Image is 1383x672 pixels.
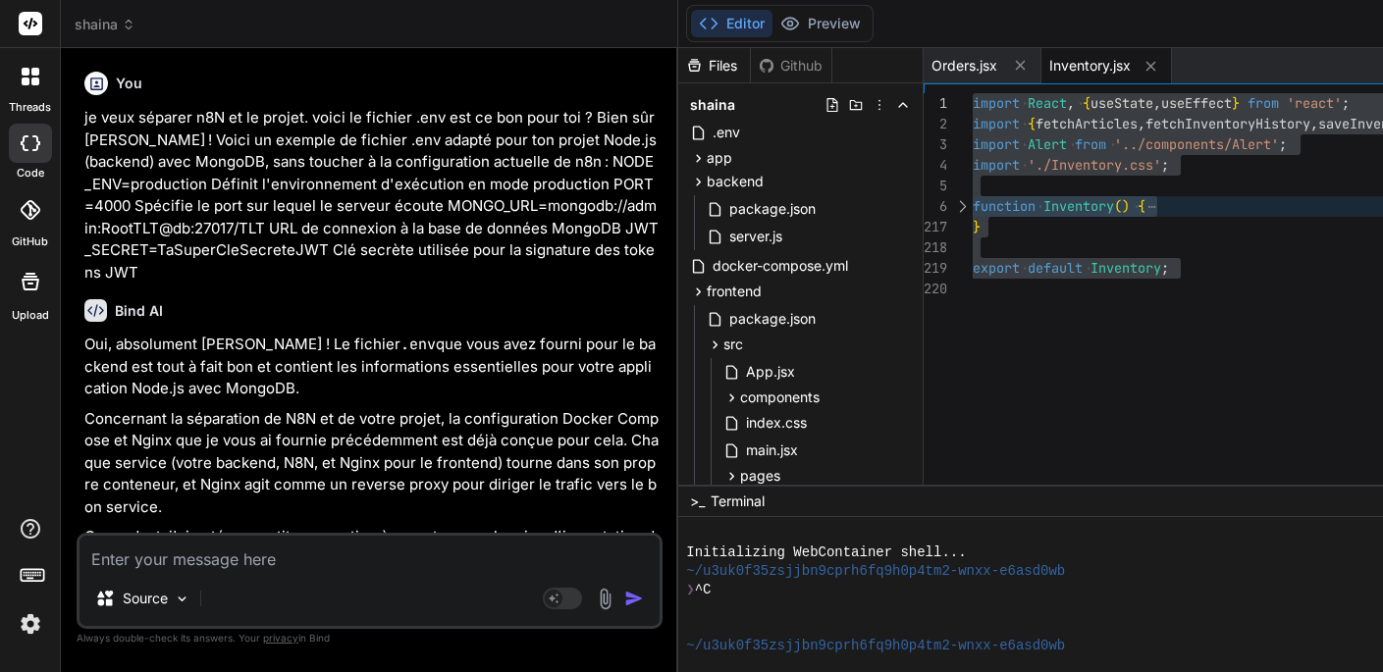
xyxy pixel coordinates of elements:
[924,176,947,196] div: 5
[924,217,947,237] div: 217
[1114,197,1122,215] span: (
[727,197,818,221] span: package.json
[691,10,772,37] button: Editor
[1028,115,1036,132] span: {
[931,56,997,76] span: Orders.jsx
[84,107,659,284] p: je veux séparer n8N et le projet. voici le fichier .env est ce bon pour toi ? Bien sûr [PERSON_NA...
[1122,197,1130,215] span: )
[1248,94,1279,112] span: from
[707,282,762,301] span: frontend
[727,307,818,331] span: package.json
[744,439,800,462] span: main.jsx
[1028,156,1161,174] span: './Inventory.css'
[924,279,947,299] div: 220
[116,74,142,93] h6: You
[84,526,659,614] p: Cependant, j'ai noté une petite correction à apporter aux chemins d'importation dans vos fichiers...
[75,15,135,34] span: shaina
[17,165,44,181] label: code
[924,237,947,258] div: 218
[740,388,820,407] span: components
[973,94,1020,112] span: import
[924,114,947,134] div: 2
[973,259,1020,277] span: export
[740,466,780,486] span: pages
[77,629,663,647] p: Always double-check its answers. Your in Bind
[14,607,47,641] img: settings
[707,148,732,168] span: app
[1279,135,1287,153] span: ;
[711,121,742,144] span: .env
[744,360,797,384] span: App.jsx
[1090,259,1161,277] span: Inventory
[1138,115,1145,132] span: ,
[695,581,712,599] span: ^C
[924,258,947,279] div: 219
[12,233,48,250] label: GitHub
[924,93,947,114] div: 1
[924,134,947,155] div: 3
[751,56,831,76] div: Github
[1161,156,1169,174] span: ;
[624,589,644,608] img: icon
[711,491,765,511] span: Terminal
[123,589,168,608] p: Source
[1138,197,1145,215] span: {
[84,408,659,519] p: Concernant la séparation de N8N et de votre projet, la configuration Docker Compose et Nginx que ...
[1036,115,1138,132] span: fetchArticles
[1310,115,1318,132] span: ,
[690,491,705,511] span: >_
[12,307,49,324] label: Upload
[174,591,190,607] img: Pick Models
[1075,135,1106,153] span: from
[1342,94,1350,112] span: ;
[1232,94,1240,112] span: }
[1083,94,1090,112] span: {
[1114,135,1279,153] span: '../components/Alert'
[678,56,750,76] div: Files
[1287,94,1342,112] span: 'react'
[686,562,1065,581] span: ~/u3uk0f35zsjjbn9cprh6fq9h0p4tm2-wnxx-e6asd0wb
[686,543,966,562] span: Initializing WebContainer shell...
[973,218,981,235] span: }
[686,581,694,599] span: ❯
[9,99,51,116] label: threads
[949,196,975,217] div: Click to expand the range.
[924,196,947,217] div: 6
[1043,197,1114,215] span: Inventory
[594,588,616,610] img: attachment
[924,155,947,176] div: 4
[707,172,764,191] span: backend
[772,10,869,37] button: Preview
[1049,56,1131,76] span: Inventory.jsx
[400,335,436,354] code: .env
[1028,94,1067,112] span: React
[1028,135,1067,153] span: Alert
[1145,115,1310,132] span: fetchInventoryHistory
[1028,259,1083,277] span: default
[686,637,1065,655] span: ~/u3uk0f35zsjjbn9cprh6fq9h0p4tm2-wnxx-e6asd0wb
[115,301,163,321] h6: Bind AI
[1153,94,1161,112] span: ,
[723,335,743,354] span: src
[1067,94,1075,112] span: ,
[727,225,784,248] span: server.js
[84,334,659,400] p: Oui, absolument [PERSON_NAME] ! Le fichier que vous avez fourni pour le backend est tout à fait b...
[263,632,298,644] span: privacy
[973,115,1020,132] span: import
[973,197,1036,215] span: function
[1090,94,1153,112] span: useState
[744,411,809,435] span: index.css
[1161,259,1169,277] span: ;
[1161,94,1232,112] span: useEffect
[973,135,1020,153] span: import
[690,95,735,115] span: shaina
[973,156,1020,174] span: import
[711,254,850,278] span: docker-compose.yml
